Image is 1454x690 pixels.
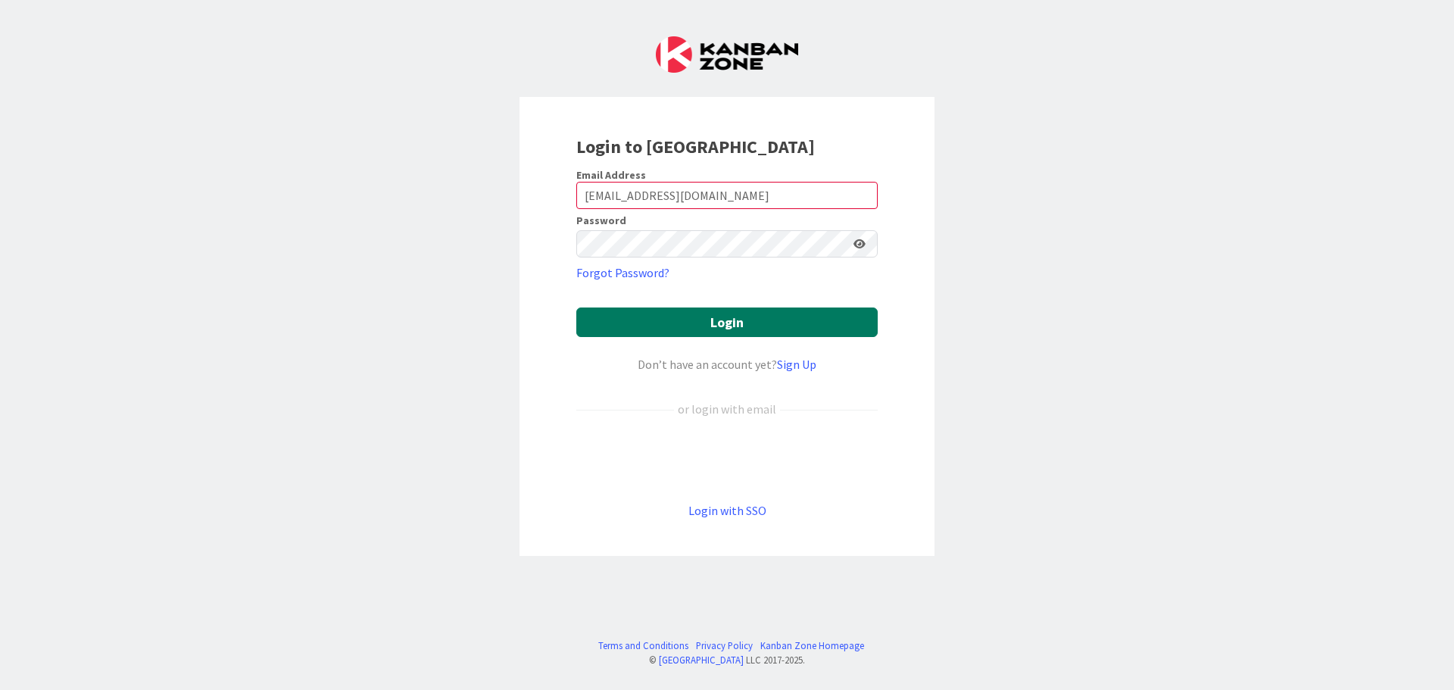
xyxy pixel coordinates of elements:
a: Privacy Policy [696,638,753,653]
div: Don’t have an account yet? [576,355,878,373]
b: Login to [GEOGRAPHIC_DATA] [576,135,815,158]
a: Kanban Zone Homepage [760,638,864,653]
iframe: Sign in with Google Button [569,443,885,476]
button: Login [576,308,878,337]
a: Terms and Conditions [598,638,688,653]
a: Forgot Password? [576,264,669,282]
div: © LLC 2017- 2025 . [591,653,864,667]
label: Email Address [576,168,646,182]
a: Login with SSO [688,503,766,518]
div: or login with email [674,400,780,418]
a: Sign Up [777,357,816,372]
a: [GEOGRAPHIC_DATA] [659,654,744,666]
label: Password [576,215,626,226]
img: Kanban Zone [656,36,798,73]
